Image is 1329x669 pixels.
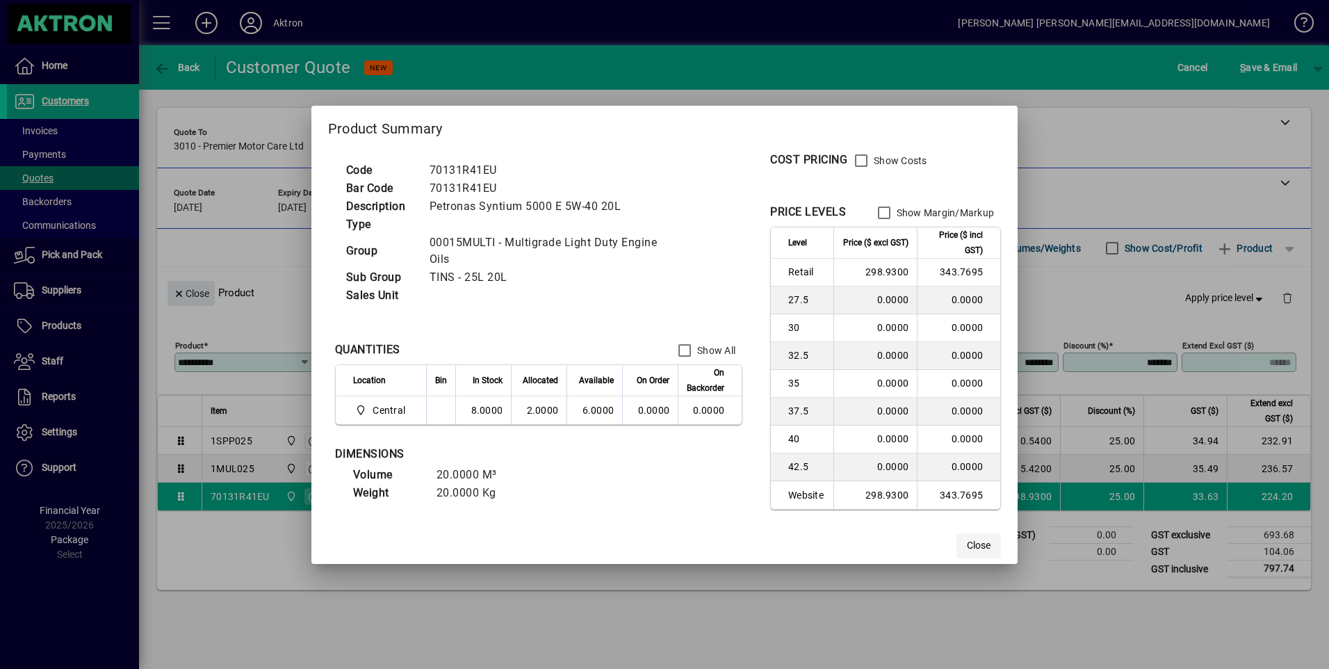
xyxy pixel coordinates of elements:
[833,426,917,453] td: 0.0000
[833,287,917,314] td: 0.0000
[917,342,1000,370] td: 0.0000
[423,234,676,268] td: 00015MULTI - Multigrade Light Duty Engine Oils
[926,227,983,258] span: Price ($ incl GST)
[339,234,423,268] td: Group
[511,396,566,424] td: 2.0000
[833,398,917,426] td: 0.0000
[917,287,1000,314] td: 0.0000
[339,179,423,198] td: Bar Code
[423,268,676,287] td: TINS - 25L 20L
[335,446,683,462] div: DIMENSIONS
[678,396,742,424] td: 0.0000
[523,373,558,388] span: Allocated
[833,259,917,287] td: 298.9300
[788,376,825,390] span: 35
[473,373,503,388] span: In Stock
[430,466,514,484] td: 20.0000 M³
[833,453,917,481] td: 0.0000
[833,314,917,342] td: 0.0000
[637,373,669,388] span: On Order
[770,152,847,168] div: COST PRICING
[917,481,1000,509] td: 343.7695
[353,373,386,388] span: Location
[833,342,917,370] td: 0.0000
[788,348,825,362] span: 32.5
[917,314,1000,342] td: 0.0000
[894,206,995,220] label: Show Margin/Markup
[346,466,430,484] td: Volume
[311,106,1018,146] h2: Product Summary
[566,396,622,424] td: 6.0000
[788,235,807,250] span: Level
[917,259,1000,287] td: 343.7695
[788,432,825,446] span: 40
[339,216,423,234] td: Type
[788,488,825,502] span: Website
[788,293,825,307] span: 27.5
[788,265,825,279] span: Retail
[339,161,423,179] td: Code
[788,460,825,474] span: 42.5
[423,198,676,216] td: Petronas Syntium 5000 E 5W-40 20L
[346,484,430,502] td: Weight
[373,403,405,417] span: Central
[788,321,825,334] span: 30
[833,370,917,398] td: 0.0000
[339,198,423,216] td: Description
[871,154,927,168] label: Show Costs
[687,365,724,396] span: On Backorder
[917,398,1000,426] td: 0.0000
[956,533,1001,558] button: Close
[788,404,825,418] span: 37.5
[843,235,908,250] span: Price ($ excl GST)
[638,405,670,416] span: 0.0000
[339,287,423,305] td: Sales Unit
[455,396,511,424] td: 8.0000
[335,341,400,358] div: QUANTITIES
[339,268,423,287] td: Sub Group
[917,453,1000,481] td: 0.0000
[579,373,614,388] span: Available
[423,179,676,198] td: 70131R41EU
[435,373,447,388] span: Bin
[967,538,990,553] span: Close
[770,204,846,220] div: PRICE LEVELS
[917,426,1000,453] td: 0.0000
[917,370,1000,398] td: 0.0000
[423,161,676,179] td: 70131R41EU
[353,402,411,419] span: Central
[430,484,514,502] td: 20.0000 Kg
[833,481,917,509] td: 298.9300
[694,344,735,357] label: Show All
